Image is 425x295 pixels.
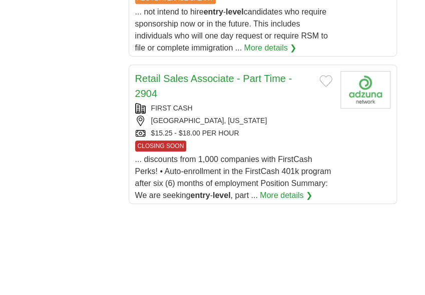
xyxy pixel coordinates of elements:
a: Retail Sales Associate - Part Time - 2904 [135,73,292,99]
span: ... discounts from 1,000 companies with FirstCash Perks! • Auto-enrollment in the FirstCash 401k ... [135,155,331,199]
a: More details ❯ [244,42,296,54]
button: Add to favorite jobs [319,75,332,87]
span: CLOSING SOON [135,140,187,151]
strong: entry [203,7,223,16]
a: More details ❯ [260,189,312,201]
img: First Cash Financial Services logo [340,71,390,108]
a: FIRST CASH [151,104,193,112]
strong: level [213,191,231,199]
strong: entry [190,191,210,199]
div: $15.25 - $18.00 PER HOUR [135,128,332,138]
span: ... not intend to hire - candidates who require sponsorship now or in the future. This includes i... [135,7,328,52]
strong: level [226,7,244,16]
div: [GEOGRAPHIC_DATA], [US_STATE] [135,115,332,126]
